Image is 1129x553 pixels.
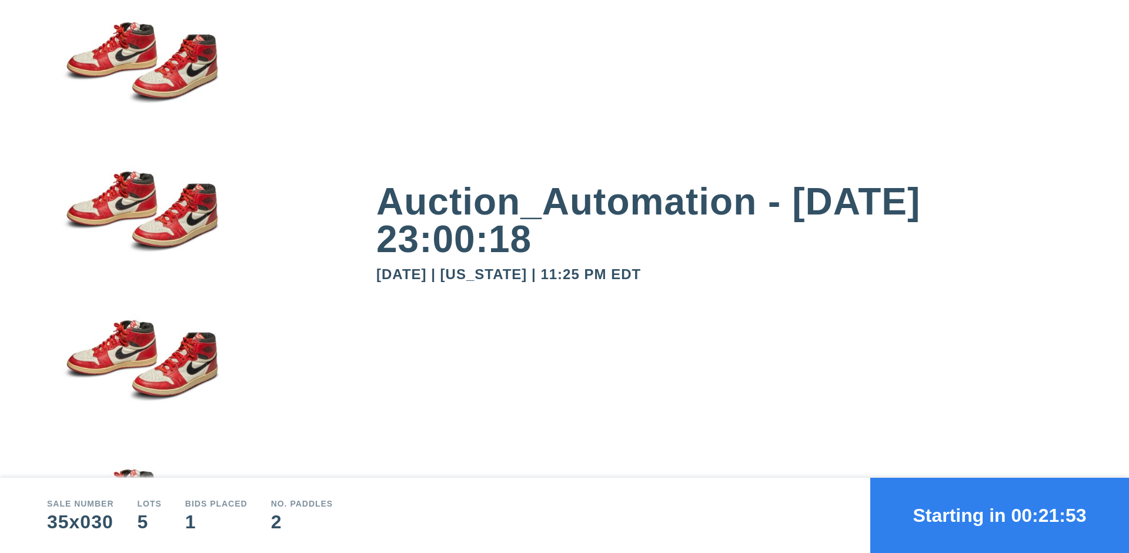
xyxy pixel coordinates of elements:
img: small [47,299,235,448]
img: small [47,150,235,299]
div: Auction_Automation - [DATE] 23:00:18 [376,183,1082,258]
button: Starting in 00:21:53 [870,478,1129,553]
div: 35x030 [47,512,114,531]
div: 2 [271,512,333,531]
div: [DATE] | [US_STATE] | 11:25 PM EDT [376,267,1082,281]
div: 1 [185,512,248,531]
div: Bids Placed [185,500,248,508]
div: No. Paddles [271,500,333,508]
img: small [47,1,235,150]
div: Sale number [47,500,114,508]
div: 5 [138,512,162,531]
div: Lots [138,500,162,508]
